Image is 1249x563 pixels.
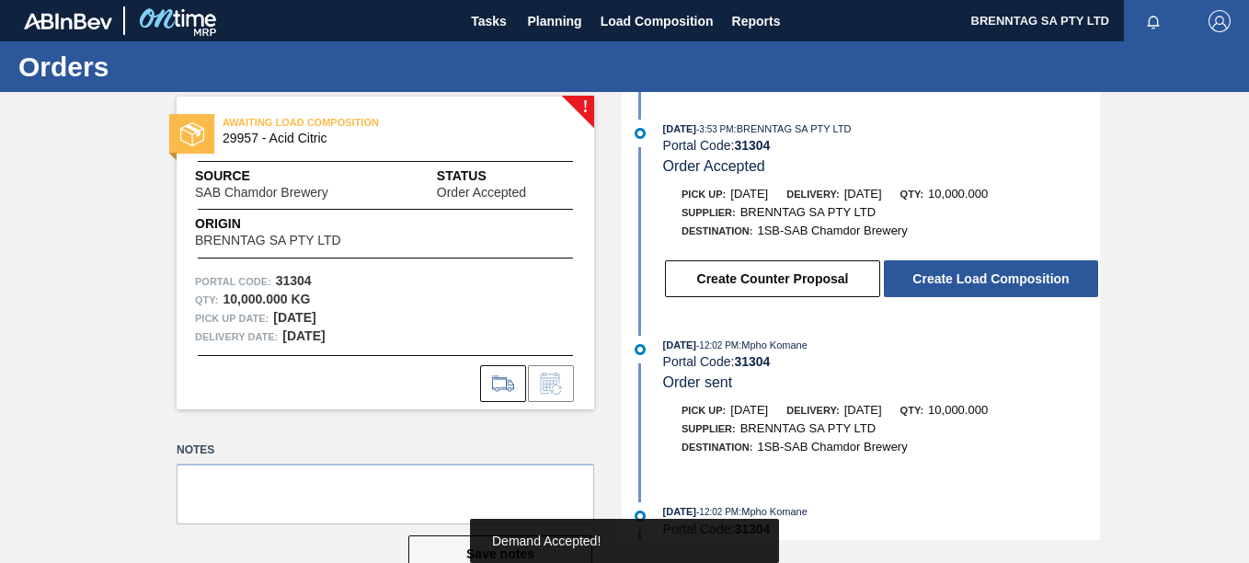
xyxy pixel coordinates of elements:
[635,128,646,139] img: atual
[663,506,696,517] span: [DATE]
[480,365,526,402] div: Go to Load Composition
[740,205,876,219] span: BRENNTAG SA PTY LTD
[195,234,341,247] span: BRENNTAG SA PTY LTD
[195,186,328,200] span: SAB Chamdor Brewery
[1209,10,1231,32] img: Logout
[663,158,765,174] span: Order Accepted
[740,421,876,435] span: BRENNTAG SA PTY LTD
[177,437,594,464] label: Notes
[528,10,582,32] span: Planning
[635,344,646,355] img: atual
[635,511,646,522] img: atual
[757,440,907,454] span: 1SB-SAB Chamdor Brewery
[663,354,1100,369] div: Portal Code:
[180,122,204,146] img: status
[223,132,556,145] span: 29957 - Acid Citric
[663,339,696,350] span: [DATE]
[195,167,384,186] span: Source
[734,123,852,134] span: : BRENNTAG SA PTY LTD
[682,225,752,236] span: Destination:
[682,442,752,453] span: Destination:
[437,167,576,186] span: Status
[730,403,768,417] span: [DATE]
[24,13,112,29] img: TNhmsLtSVTkK8tSr43FrP2fwEKptu5GPRR3wAAAABJRU5ErkJggg==
[900,189,923,200] span: Qty:
[195,309,269,327] span: Pick up Date:
[682,405,726,416] span: Pick up:
[884,260,1098,297] button: Create Load Composition
[732,10,781,32] span: Reports
[223,292,310,306] strong: 10,000.000 KG
[663,123,696,134] span: [DATE]
[276,273,312,288] strong: 31304
[663,138,1100,153] div: Portal Code:
[696,340,739,350] span: - 12:02 PM
[696,124,734,134] span: - 3:53 PM
[663,374,733,390] span: Order sent
[528,365,574,402] div: Inform order change
[844,187,882,201] span: [DATE]
[734,138,770,153] strong: 31304
[18,56,345,77] h1: Orders
[282,328,325,343] strong: [DATE]
[601,10,714,32] span: Load Composition
[273,310,315,325] strong: [DATE]
[900,405,923,416] span: Qty:
[195,214,386,234] span: Origin
[195,272,271,291] span: Portal Code:
[195,291,218,309] span: Qty :
[492,534,601,548] span: Demand Accepted!
[1124,8,1183,34] button: Notifications
[682,189,726,200] span: Pick up:
[469,10,510,32] span: Tasks
[682,207,736,218] span: Supplier:
[928,403,988,417] span: 10,000.000
[739,506,808,517] span: : Mpho Komane
[665,260,880,297] button: Create Counter Proposal
[734,354,770,369] strong: 31304
[786,405,839,416] span: Delivery:
[757,224,907,237] span: 1SB-SAB Chamdor Brewery
[696,507,739,517] span: - 12:02 PM
[195,327,278,346] span: Delivery Date:
[928,187,988,201] span: 10,000.000
[663,522,1100,536] div: Portal Code:
[437,186,526,200] span: Order Accepted
[223,113,480,132] span: AWAITING LOAD COMPOSITION
[730,187,768,201] span: [DATE]
[786,189,839,200] span: Delivery:
[844,403,882,417] span: [DATE]
[682,423,736,434] span: Supplier:
[739,339,808,350] span: : Mpho Komane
